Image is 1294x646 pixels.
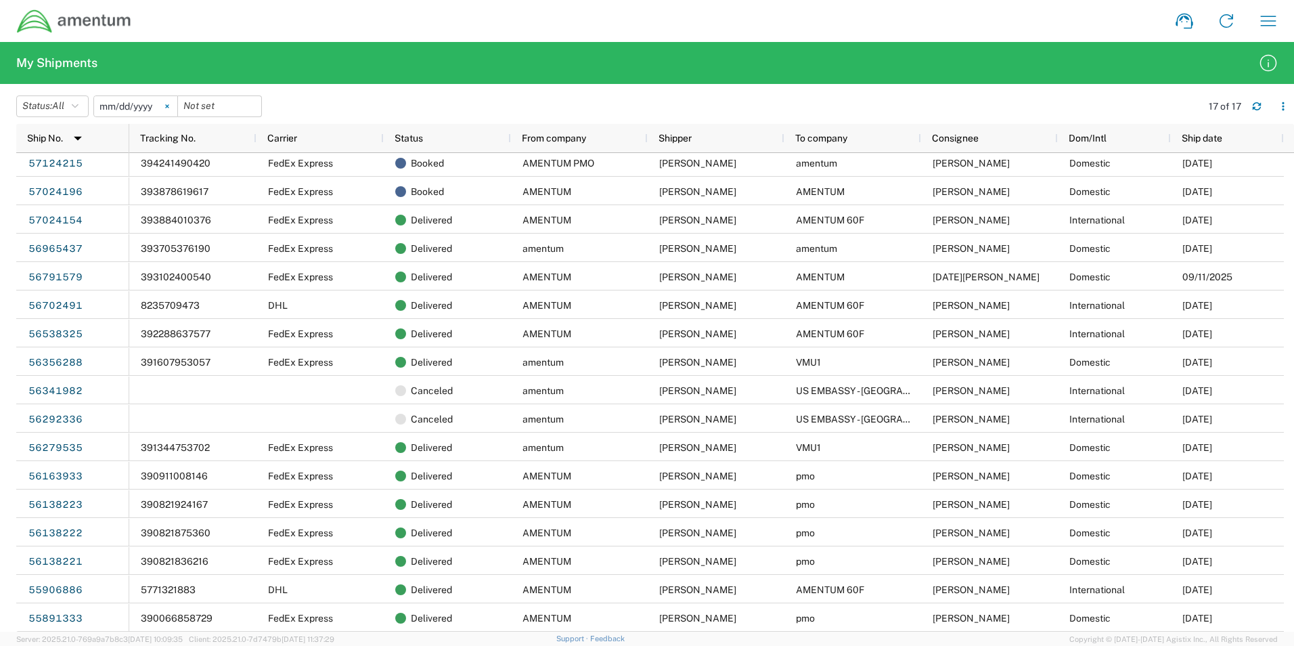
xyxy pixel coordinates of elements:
span: Luis Villa [933,613,1010,624]
span: Domestic [1069,442,1111,453]
span: 08/19/2025 [1182,328,1212,339]
span: Luis Villa [933,442,1010,453]
span: 391607953057 [141,357,210,368]
a: 56279535 [28,437,83,458]
span: US EMBASSY - MANILA, PHILIPPINES [796,414,1058,425]
span: To company [795,133,847,144]
span: AMENTUM [522,471,571,481]
span: LUIS VILLA [933,357,1010,368]
span: 390066858729 [141,613,213,624]
span: amentum [522,357,564,368]
span: 392288637577 [141,328,210,339]
span: ROBERT ADAIR [933,584,1010,595]
span: FedEx Express [268,158,333,169]
span: International [1069,414,1125,425]
span: Ship date [1182,133,1222,144]
span: Reggie Stenhouse [933,328,1010,339]
span: 09/29/2025 [1182,243,1212,254]
span: 07/31/2025 [1182,357,1212,368]
span: 391344753702 [141,442,210,453]
span: Domestic [1069,527,1111,538]
span: LUIS VILLA [659,584,736,595]
span: All [52,100,64,111]
span: Tracking No. [140,133,196,144]
span: AMENTUM [796,272,845,282]
span: FedEx Express [268,357,333,368]
span: AMENTUM 60F [796,215,864,225]
span: LUIS VILLA [659,300,736,311]
span: pmo [796,499,815,510]
span: Luis Villa [933,527,1010,538]
span: Delivered [411,490,452,519]
span: 10/03/2025 [1182,186,1212,197]
span: AMENTUM [522,328,571,339]
span: Luis Villa [933,471,1010,481]
span: Domestic [1069,243,1111,254]
span: JAMES GRIFFIN [659,357,736,368]
span: US EMBASSY - MANILA, PHILIPPINES [796,385,1058,396]
span: 393102400540 [141,272,211,282]
span: AMENTUM [522,215,571,225]
span: AMENTUM [522,584,571,595]
span: pmo [796,527,815,538]
span: VMU1 [796,442,821,453]
span: Canceled [411,405,453,433]
span: Ship No. [27,133,63,144]
span: From company [522,133,586,144]
span: amentum [522,243,564,254]
span: VMU1 [796,357,821,368]
span: Consignee [932,133,979,144]
span: LUIS VILLA [659,158,736,169]
span: 390821924167 [141,499,208,510]
span: 07/09/2025 [1182,499,1212,510]
span: Luis Villa [659,414,736,425]
span: Domestic [1069,613,1111,624]
span: 06/17/2025 [1182,613,1212,624]
span: FedEx Express [268,442,333,453]
span: International [1069,328,1125,339]
a: 55906886 [28,579,83,601]
button: Status:All [16,95,89,117]
span: Domestic [1069,357,1111,368]
span: Canceled [411,376,453,405]
span: AMENTUM [522,186,571,197]
span: Delivered [411,604,452,632]
span: pmo [796,613,815,624]
span: 09/03/2025 [1182,300,1212,311]
span: AMENTUM [522,527,571,538]
span: Delivered [411,320,452,348]
a: 56538325 [28,323,83,345]
span: FedEx Express [268,215,333,225]
span: DARRYL STEWART [933,414,1010,425]
span: AMENTUM [522,300,571,311]
span: Delivered [411,462,452,490]
span: Luis Villa [933,499,1010,510]
a: 57024154 [28,209,83,231]
span: luis villa [659,243,736,254]
span: Domestic [1069,158,1111,169]
h2: My Shipments [16,55,97,71]
span: Delivered [411,519,452,547]
span: LUIS VILLA [659,215,736,225]
a: 56138223 [28,494,83,515]
input: Not set [94,96,177,116]
span: FedEx Express [268,556,333,567]
span: AMENTUM [522,556,571,567]
span: FedEx Express [268,328,333,339]
span: FedEx Express [268,613,333,624]
span: Noel Arquisola [933,272,1040,282]
span: Luis Villa [933,556,1010,567]
a: 56965437 [28,238,83,259]
span: Delivered [411,433,452,462]
span: FedEx Express [268,272,333,282]
span: Delivered [411,348,452,376]
a: 55891333 [28,607,83,629]
span: troy schmidt [659,499,736,510]
span: Status [395,133,423,144]
span: Delivered [411,547,452,576]
span: FedEx Express [268,243,333,254]
img: dyncorp [16,9,132,34]
span: AMENTUM 60F [796,328,864,339]
span: FedEx Express [268,499,333,510]
span: Copyright © [DATE]-[DATE] Agistix Inc., All Rights Reserved [1069,633,1278,645]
